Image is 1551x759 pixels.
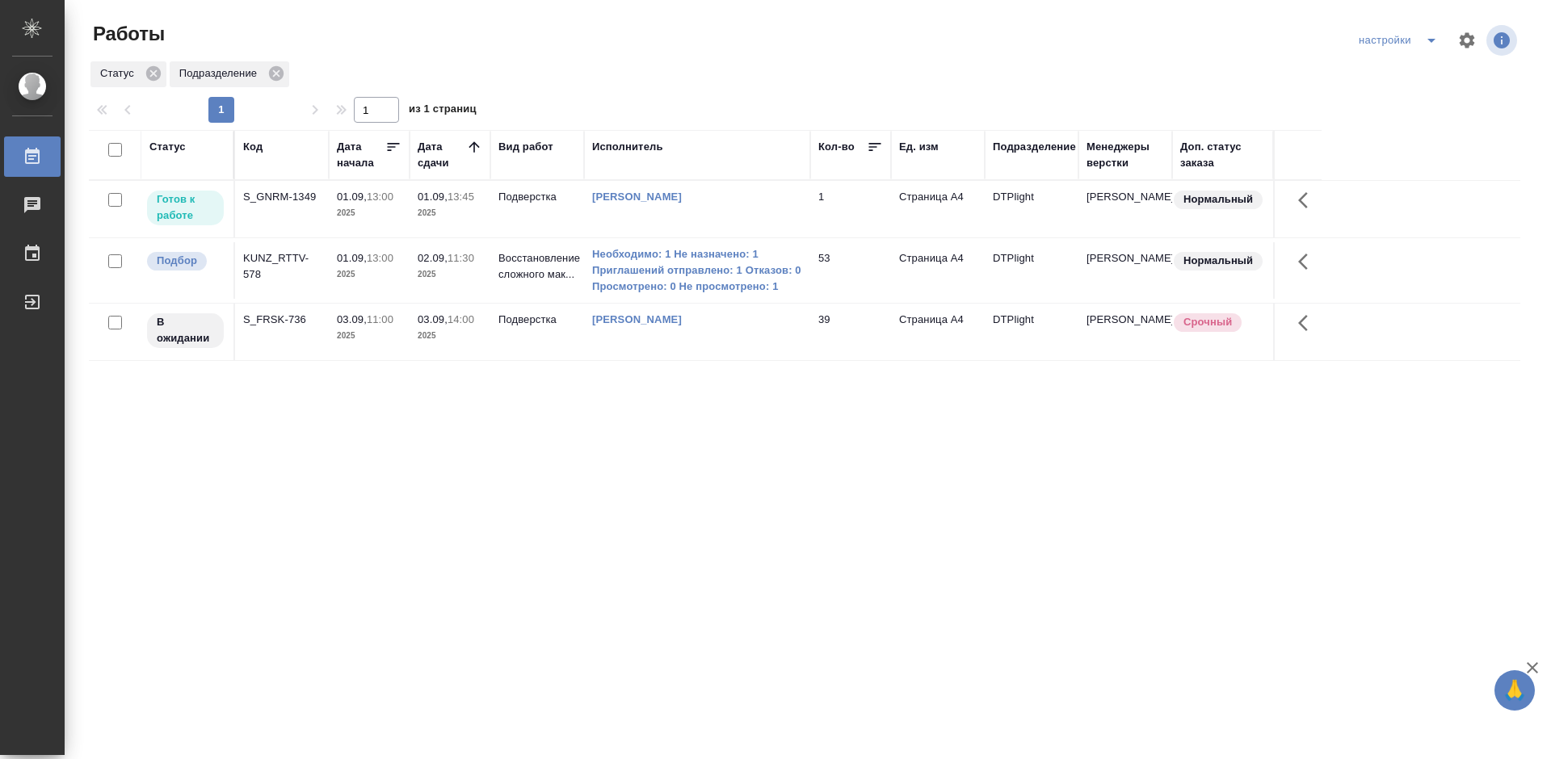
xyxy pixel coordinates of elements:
button: Здесь прячутся важные кнопки [1288,181,1327,220]
span: Работы [89,21,165,47]
button: Здесь прячутся важные кнопки [1288,304,1327,342]
div: Статус [149,139,186,155]
div: split button [1355,27,1448,53]
div: Исполнитель [592,139,663,155]
span: Посмотреть информацию [1486,25,1520,56]
p: Подразделение [179,65,263,82]
p: Нормальный [1183,253,1253,269]
p: Подверстка [498,312,576,328]
div: Доп. статус заказа [1180,139,1265,171]
p: Подверстка [498,189,576,205]
p: 13:45 [448,191,474,203]
div: S_GNRM-1349 [243,189,321,205]
div: Дата сдачи [418,139,466,171]
div: Исполнитель назначен, приступать к работе пока рано [145,312,225,350]
p: 2025 [337,205,401,221]
p: 13:00 [367,252,393,264]
span: 🙏 [1501,673,1528,707]
p: 11:00 [367,313,393,325]
p: 2025 [418,266,482,283]
td: DTPlight [985,181,1078,237]
p: 13:00 [367,191,393,203]
p: 01.09, [337,252,367,264]
span: Настроить таблицу [1448,21,1486,60]
div: KUNZ_RTTV-578 [243,250,321,283]
td: DTPlight [985,304,1078,360]
div: Ед. изм [899,139,939,155]
p: 2025 [418,205,482,221]
td: 1 [810,181,891,237]
td: Страница А4 [891,242,985,299]
p: Восстановление сложного мак... [498,250,576,283]
p: 01.09, [337,191,367,203]
div: Исполнитель может приступить к работе [145,189,225,227]
p: 2025 [418,328,482,344]
p: 14:00 [448,313,474,325]
div: Подразделение [993,139,1076,155]
td: 53 [810,242,891,299]
a: [PERSON_NAME] [592,191,682,203]
p: [PERSON_NAME] [1087,189,1164,205]
td: 39 [810,304,891,360]
td: DTPlight [985,242,1078,299]
p: Готов к работе [157,191,214,224]
div: Дата начала [337,139,385,171]
p: Срочный [1183,314,1232,330]
div: Код [243,139,263,155]
p: 01.09, [418,191,448,203]
p: 02.09, [418,252,448,264]
a: [PERSON_NAME] [592,313,682,325]
span: из 1 страниц [409,99,477,123]
div: S_FRSK-736 [243,312,321,328]
button: 🙏 [1494,670,1535,711]
button: Здесь прячутся важные кнопки [1288,242,1327,281]
p: 03.09, [418,313,448,325]
p: В ожидании [157,314,214,346]
div: Статус [90,61,166,87]
p: 2025 [337,266,401,283]
p: Нормальный [1183,191,1253,208]
td: Страница А4 [891,181,985,237]
a: Необходимо: 1 Не назначено: 1 Приглашений отправлено: 1 Отказов: 0 Просмотрено: 0 Не просмотрено: 1 [592,246,802,295]
td: Страница А4 [891,304,985,360]
p: 2025 [337,328,401,344]
p: Статус [100,65,140,82]
p: 03.09, [337,313,367,325]
div: Можно подбирать исполнителей [145,250,225,272]
div: Вид работ [498,139,553,155]
p: 11:30 [448,252,474,264]
div: Кол-во [818,139,855,155]
div: Менеджеры верстки [1087,139,1164,171]
div: Подразделение [170,61,289,87]
p: [PERSON_NAME] [1087,250,1164,266]
p: Подбор [157,253,197,269]
p: [PERSON_NAME] [1087,312,1164,328]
